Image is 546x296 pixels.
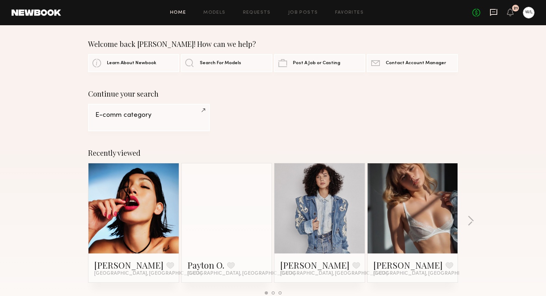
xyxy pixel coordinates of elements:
[203,10,225,15] a: Models
[288,10,318,15] a: Job Posts
[94,259,164,271] a: [PERSON_NAME]
[187,271,295,277] span: [GEOGRAPHIC_DATA], [GEOGRAPHIC_DATA]
[88,40,458,48] div: Welcome back [PERSON_NAME]! How can we help?
[513,6,518,10] div: 21
[88,104,210,131] a: E-comm category
[181,54,272,72] a: Search For Models
[367,54,458,72] a: Contact Account Manager
[107,61,156,66] span: Learn About Newbook
[187,259,224,271] a: Payton O.
[88,89,458,98] div: Continue your search
[373,259,443,271] a: [PERSON_NAME]
[94,271,202,277] span: [GEOGRAPHIC_DATA], [GEOGRAPHIC_DATA]
[274,54,365,72] a: Post A Job or Casting
[280,259,350,271] a: [PERSON_NAME]
[243,10,271,15] a: Requests
[88,149,458,157] div: Recently viewed
[95,112,203,119] div: E-comm category
[280,271,388,277] span: [GEOGRAPHIC_DATA], [GEOGRAPHIC_DATA]
[200,61,241,66] span: Search For Models
[293,61,340,66] span: Post A Job or Casting
[88,54,179,72] a: Learn About Newbook
[386,61,446,66] span: Contact Account Manager
[170,10,186,15] a: Home
[335,10,364,15] a: Favorites
[373,271,481,277] span: [GEOGRAPHIC_DATA], [GEOGRAPHIC_DATA]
